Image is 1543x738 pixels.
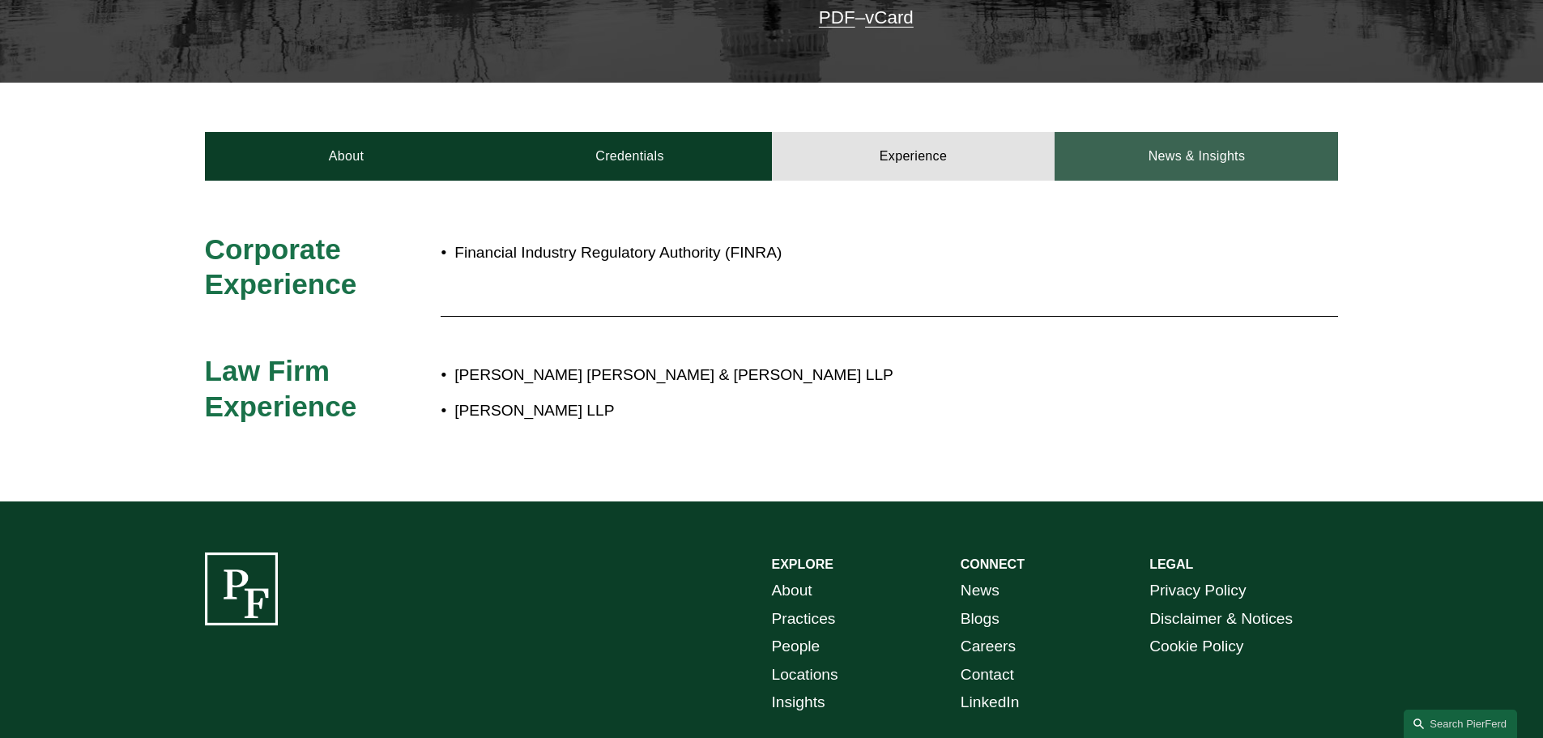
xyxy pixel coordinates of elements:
a: Blogs [961,605,1000,633]
strong: CONNECT [961,557,1025,571]
a: People [772,633,821,661]
p: [PERSON_NAME] LLP [454,397,1196,425]
a: Search this site [1404,710,1517,738]
a: Privacy Policy [1149,577,1246,605]
a: About [205,132,488,181]
strong: LEGAL [1149,557,1193,571]
a: PDF [819,7,855,28]
a: vCard [865,7,914,28]
a: LinkedIn [961,689,1020,717]
strong: EXPLORE [772,557,833,571]
a: News & Insights [1055,132,1338,181]
a: Cookie Policy [1149,633,1243,661]
a: Locations [772,661,838,689]
p: [PERSON_NAME] [PERSON_NAME] & [PERSON_NAME] LLP [454,361,1196,390]
a: Credentials [488,132,772,181]
a: Contact [961,661,1014,689]
a: Insights [772,689,825,717]
a: Disclaimer & Notices [1149,605,1293,633]
a: News [961,577,1000,605]
span: Law Firm Experience [205,355,357,422]
span: Corporate Experience [205,233,357,301]
a: Experience [772,132,1055,181]
p: Financial Industry Regulatory Authority (FINRA) [454,239,1196,267]
a: Practices [772,605,836,633]
a: About [772,577,812,605]
a: Careers [961,633,1016,661]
